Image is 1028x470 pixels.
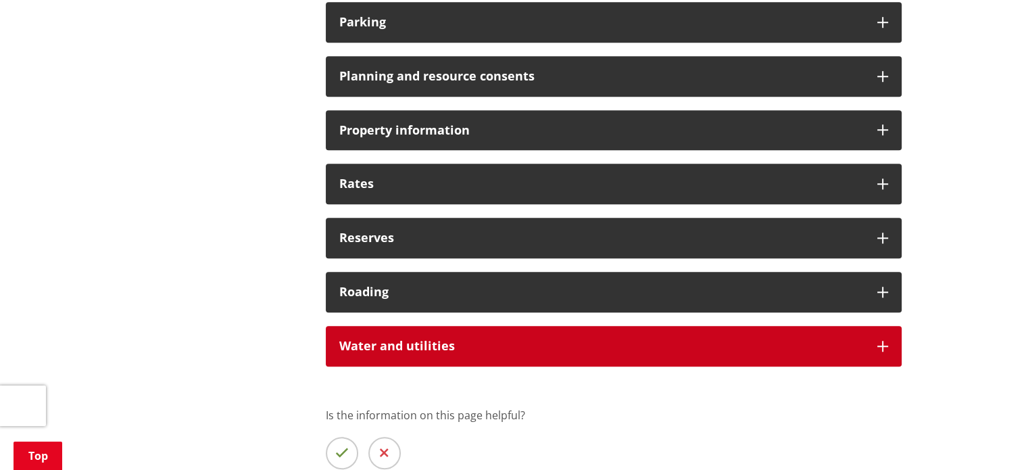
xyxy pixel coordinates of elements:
[339,16,864,29] h3: Parking
[326,407,902,423] p: Is the information on this page helpful?
[339,177,864,191] h3: Rates
[339,231,864,245] h3: Reserves
[339,124,864,137] h3: Property information
[339,285,864,299] h3: Roading
[14,442,62,470] a: Top
[339,339,864,353] h3: Water and utilities
[339,70,864,83] h3: Planning and resource consents
[966,413,1014,462] iframe: Messenger Launcher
